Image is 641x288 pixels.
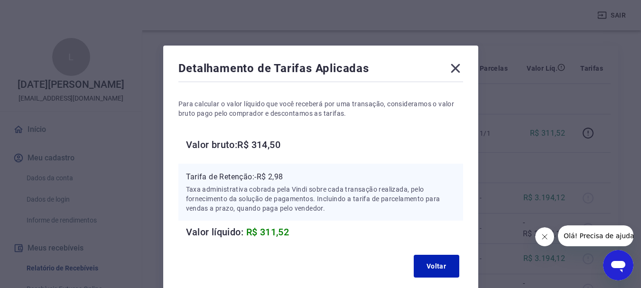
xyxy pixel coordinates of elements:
span: R$ 311,52 [246,226,289,238]
iframe: Botão para abrir a janela de mensagens [603,250,633,280]
iframe: Fechar mensagem [535,227,554,246]
div: Detalhamento de Tarifas Aplicadas [178,61,463,80]
iframe: Mensagem da empresa [558,225,633,246]
button: Voltar [414,255,459,278]
span: Olá! Precisa de ajuda? [6,7,80,14]
p: Para calcular o valor líquido que você receberá por uma transação, consideramos o valor bruto pag... [178,99,463,118]
p: Taxa administrativa cobrada pela Vindi sobre cada transação realizada, pelo fornecimento da soluç... [186,185,455,213]
h6: Valor bruto: R$ 314,50 [186,137,463,152]
h6: Valor líquido: [186,224,463,240]
p: Tarifa de Retenção: -R$ 2,98 [186,171,455,183]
